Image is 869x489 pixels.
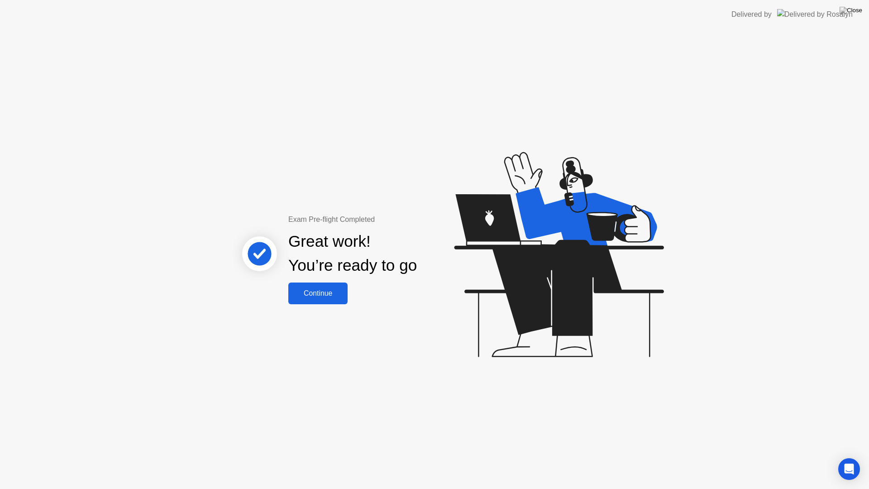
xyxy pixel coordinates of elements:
div: Delivered by [731,9,772,20]
div: Continue [291,289,345,297]
div: Great work! You’re ready to go [288,230,417,278]
button: Continue [288,283,348,304]
img: Delivered by Rosalyn [777,9,853,19]
div: Exam Pre-flight Completed [288,214,475,225]
img: Close [840,7,862,14]
div: Open Intercom Messenger [838,458,860,480]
